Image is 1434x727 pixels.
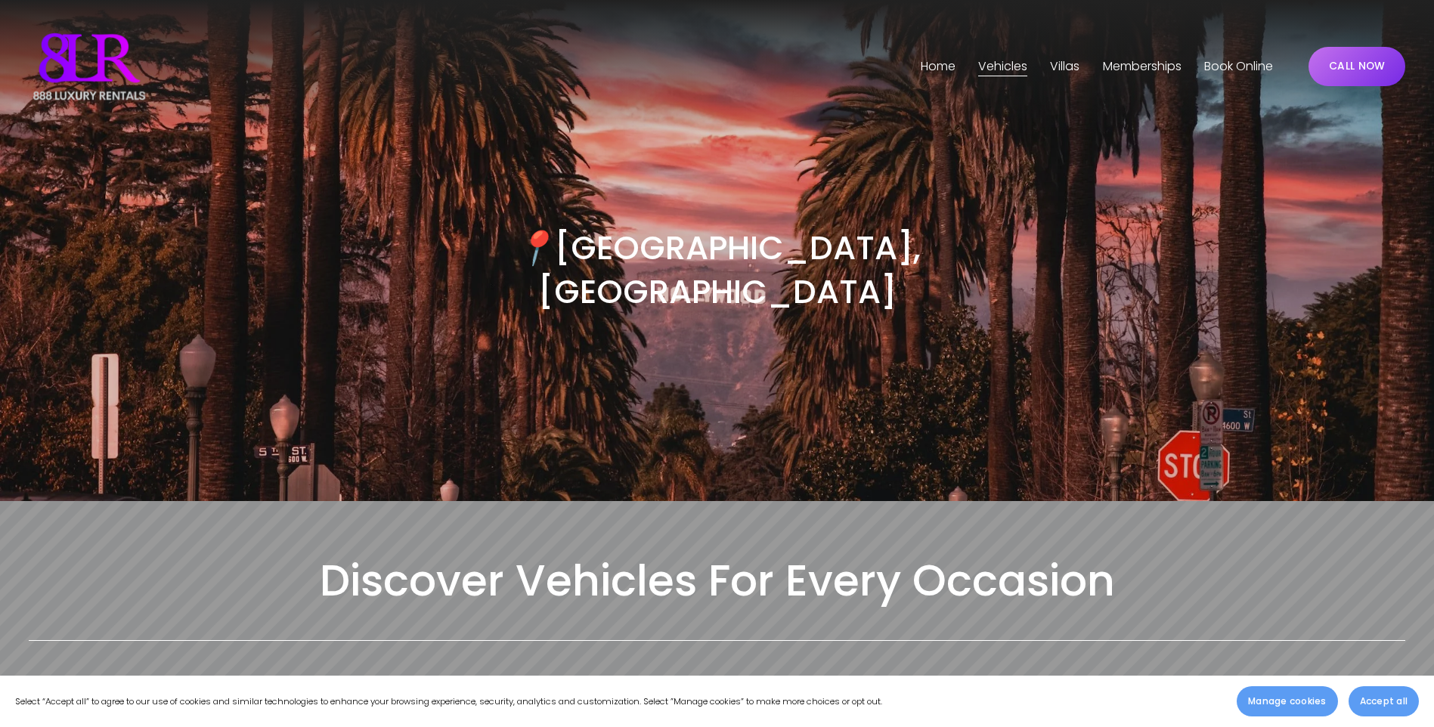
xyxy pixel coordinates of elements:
[1309,47,1405,86] a: CALL NOW
[1050,56,1079,78] span: Villas
[29,29,150,104] img: Luxury Car &amp; Home Rentals For Every Occasion
[1349,686,1419,716] button: Accept all
[921,54,955,79] a: Home
[1103,54,1182,79] a: Memberships
[1248,695,1326,708] span: Manage cookies
[1204,54,1273,79] a: Book Online
[978,56,1027,78] span: Vehicles
[373,227,1061,314] h3: [GEOGRAPHIC_DATA], [GEOGRAPHIC_DATA]
[1360,695,1408,708] span: Accept all
[978,54,1027,79] a: folder dropdown
[514,225,555,271] em: 📍
[1237,686,1337,716] button: Manage cookies
[15,694,882,710] p: Select “Accept all” to agree to our use of cookies and similar technologies to enhance your brows...
[1050,54,1079,79] a: folder dropdown
[29,552,1405,608] h2: Discover Vehicles For Every Occasion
